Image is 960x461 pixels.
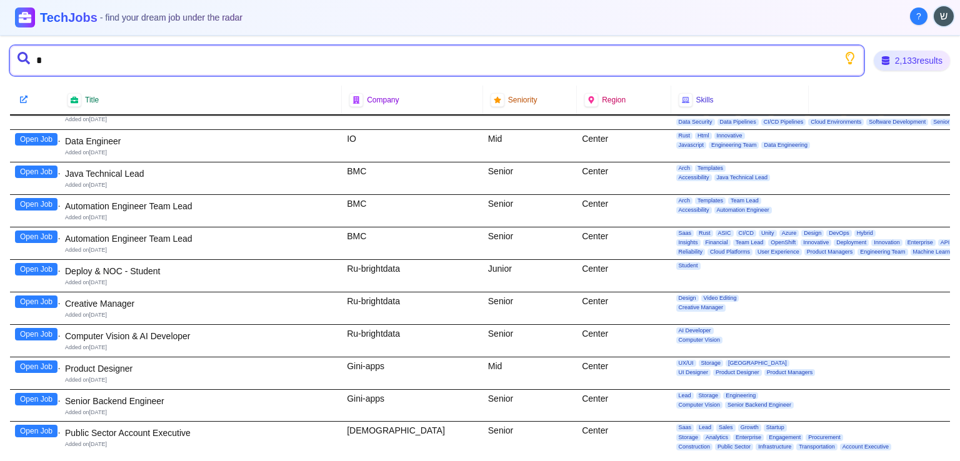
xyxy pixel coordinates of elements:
span: Azure [779,230,799,237]
span: Accessibility [676,207,712,214]
div: Ru-brightdata [342,260,483,292]
span: Hybrid [854,230,876,237]
span: Unity [759,230,777,237]
span: Storage [699,360,724,367]
span: AI Developer [676,327,714,334]
button: Open Job [15,230,57,243]
span: Innovative [801,239,831,246]
span: Data Pipelines [717,119,759,126]
div: Added on [DATE] [65,116,337,124]
div: Gini-apps [342,390,483,422]
div: BMC [342,162,483,194]
span: Innovative [714,132,745,139]
span: UX/UI [676,360,696,367]
span: Design [676,295,699,302]
span: Engineering Team [857,249,907,255]
div: 2,133 results [874,51,950,71]
span: Construction [676,444,713,450]
button: Open Job [15,328,57,340]
span: [GEOGRAPHIC_DATA] [726,360,789,367]
div: Added on [DATE] [65,344,337,352]
span: Region [602,95,626,105]
div: Senior [483,292,577,324]
span: Java Technical Lead [714,174,770,181]
span: Data Engineering [761,142,810,149]
span: Software Development [866,119,928,126]
div: Senior [483,325,577,357]
div: Senior [483,162,577,194]
span: Engineering [723,392,758,399]
div: Automation Engineer Team Lead [65,232,337,245]
div: Mid [483,357,577,389]
div: Added on [DATE] [65,311,337,319]
div: Creative Manager [65,297,337,310]
div: Center [577,357,671,389]
span: Public Sector [715,444,753,450]
span: Student [676,262,701,269]
div: Center [577,325,671,357]
span: Accessibility [676,174,712,181]
span: Innovation [871,239,902,246]
span: Data Security [676,119,715,126]
span: Automation Engineer [714,207,772,214]
span: Team Lead [728,197,761,204]
button: Open Job [15,425,57,437]
span: Sales [716,424,736,431]
button: User menu [932,5,955,27]
div: Mid [483,130,577,162]
span: Video Editing [701,295,739,302]
span: Team Lead [733,239,766,246]
span: Financial [703,239,731,246]
div: Added on [DATE] [65,409,337,417]
span: Cloud Platforms [707,249,752,255]
div: Added on [DATE] [65,279,337,287]
div: Automation Engineer Team Lead [65,200,337,212]
span: Arch [676,165,693,172]
span: Templates [695,165,726,172]
span: User Experience [755,249,802,255]
div: Senior [483,227,577,260]
div: Center [577,130,671,162]
span: Company [367,95,399,105]
button: Show search tips [844,52,856,64]
button: Open Job [15,198,57,211]
span: Title [85,95,99,105]
div: Center [577,292,671,324]
div: BMC [342,195,483,227]
div: Center [577,422,671,454]
div: Public Sector Account Executive [65,427,337,439]
span: Computer Vision [676,337,722,344]
div: Deploy & NOC - Student [65,265,337,277]
div: IO [342,130,483,162]
div: Junior [483,260,577,292]
span: Arch [676,197,693,204]
button: About Techjobs [910,7,927,25]
div: Center [577,227,671,260]
div: Added on [DATE] [65,149,337,157]
button: Open Job [15,393,57,405]
div: Java Technical Lead [65,167,337,180]
div: Center [577,195,671,227]
button: Open Job [15,133,57,146]
span: Startup [764,424,787,431]
span: UI Designer [676,369,711,376]
span: Enterprise [905,239,936,246]
span: Product Managers [804,249,856,255]
button: Open Job [15,263,57,275]
div: Center [577,390,671,422]
span: Enterprise [733,434,764,441]
h1: TechJobs [40,9,242,26]
span: CI/CD [736,230,757,237]
span: Product Managers [764,369,816,376]
span: Storage [676,434,701,441]
span: Rust [696,230,713,237]
span: Seniority [508,95,537,105]
span: OpenShift [768,239,798,246]
div: Added on [DATE] [65,181,337,189]
span: ? [916,10,921,22]
img: User avatar [934,6,954,26]
span: Product Designer [713,369,762,376]
span: DevOps [826,230,852,237]
span: Deployment [834,239,869,246]
div: Computer Vision & AI Developer [65,330,337,342]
